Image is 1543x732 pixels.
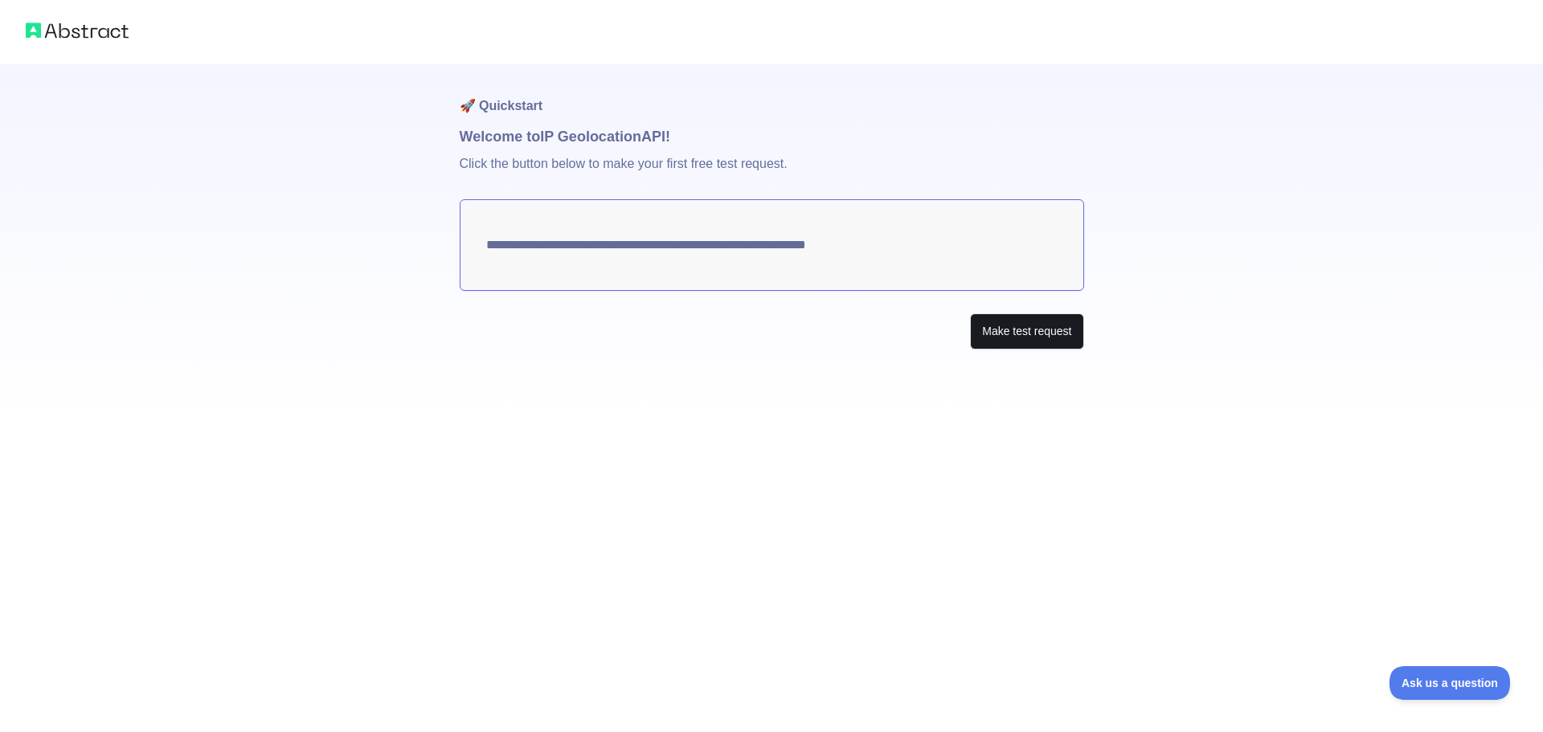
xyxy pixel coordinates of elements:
img: Abstract logo [26,19,129,42]
button: Make test request [970,313,1083,350]
h1: Welcome to IP Geolocation API! [460,125,1084,148]
h1: 🚀 Quickstart [460,64,1084,125]
iframe: Toggle Customer Support [1390,666,1511,700]
p: Click the button below to make your first free test request. [460,148,1084,199]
